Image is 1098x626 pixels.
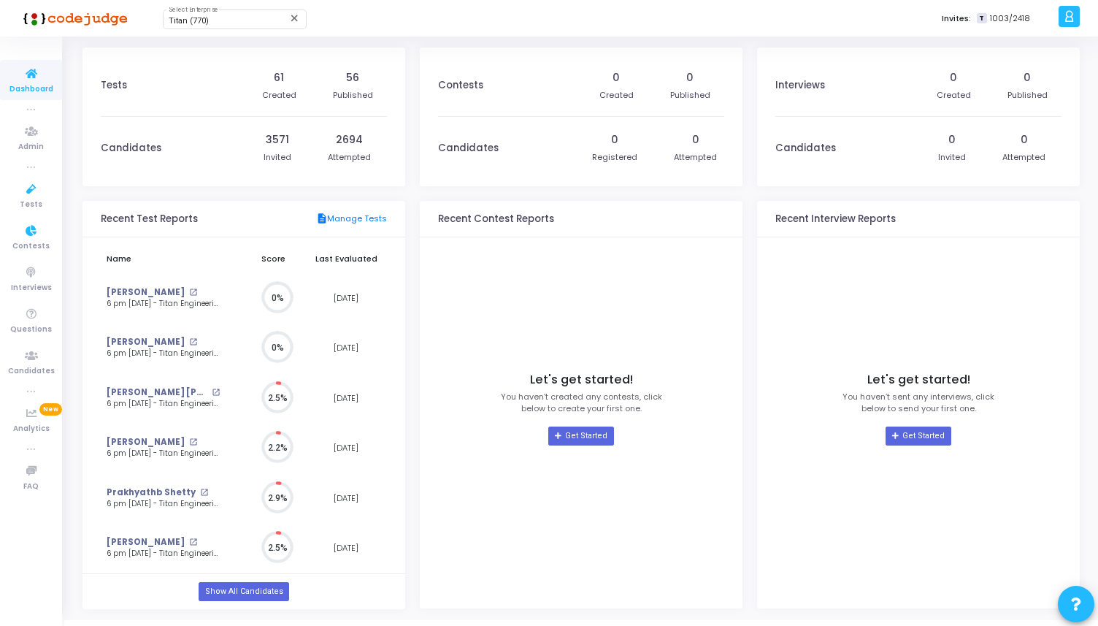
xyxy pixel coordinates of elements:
span: Analytics [13,423,50,435]
h4: Let's get started! [867,373,970,387]
td: [DATE] [305,373,387,424]
h3: Recent Contest Reports [438,213,554,225]
h3: Tests [101,80,127,91]
div: 61 [274,70,284,85]
div: 0 [692,132,699,148]
span: Dashboard [9,83,53,96]
div: Attempted [674,151,717,164]
td: [DATE] [305,423,387,473]
div: Invited [938,151,966,164]
div: Attempted [328,151,371,164]
span: 1003/2418 [990,12,1030,25]
span: Admin [18,141,44,153]
a: [PERSON_NAME] [107,536,185,549]
td: [DATE] [305,523,387,573]
h3: Candidates [101,142,161,154]
a: [PERSON_NAME] [107,286,185,299]
div: 6 pm [DATE] - Titan Engineering Intern 2026 [107,448,220,459]
div: 0 [1021,132,1028,148]
span: New [39,403,62,416]
a: Prakhyathb Shetty [107,486,196,499]
div: 0 [611,132,618,148]
span: Contests [12,240,50,253]
div: Invited [264,151,291,164]
img: logo [18,4,128,33]
div: Attempted [1002,151,1045,164]
span: Tests [20,199,42,211]
mat-icon: open_in_new [189,338,197,346]
div: 6 pm [DATE] - Titan Engineering Intern 2026 [107,549,220,560]
a: [PERSON_NAME] [107,436,185,448]
h3: Interviews [775,80,825,91]
p: You haven’t created any contests, click below to create your first one. [501,391,662,415]
h3: Candidates [775,142,836,154]
a: Get Started [886,427,951,446]
p: You haven’t sent any interviews, click below to send your first one. [842,391,994,415]
div: Created [937,89,971,102]
th: Score [242,245,305,273]
a: Get Started [548,427,613,446]
span: FAQ [23,481,39,493]
label: Invites: [942,12,971,25]
div: Registered [592,151,637,164]
div: 0 [948,132,956,148]
div: Published [333,89,373,102]
mat-icon: open_in_new [189,289,197,297]
h3: Candidates [438,142,499,154]
div: 6 pm [DATE] - Titan Engineering Intern 2026 [107,399,220,410]
td: [DATE] [305,323,387,373]
div: 6 pm [DATE] - Titan Engineering Intern 2026 [107,348,220,359]
div: 56 [346,70,359,85]
mat-icon: open_in_new [212,389,220,397]
span: Questions [10,324,52,336]
h4: Let's get started! [530,373,633,387]
span: T [977,13,986,24]
h3: Contests [438,80,483,91]
div: Created [262,89,296,102]
div: 6 pm [DATE] - Titan Engineering Intern 2026 [107,499,220,510]
a: [PERSON_NAME] [PERSON_NAME] [107,386,208,399]
div: Created [599,89,634,102]
mat-icon: open_in_new [189,438,197,446]
th: Last Evaluated [305,245,387,273]
div: 0 [613,70,620,85]
div: 6 pm [DATE] - Titan Engineering Intern 2026 [107,299,220,310]
span: Candidates [8,365,55,378]
div: Published [670,89,710,102]
th: Name [101,245,242,273]
mat-icon: description [316,213,327,226]
div: Published [1007,89,1048,102]
a: [PERSON_NAME] [107,336,185,348]
a: Show All Candidates [199,582,288,601]
a: Manage Tests [316,213,387,226]
h3: Recent Interview Reports [775,213,896,225]
span: Titan (770) [169,16,209,26]
div: 2694 [336,132,363,148]
span: Interviews [11,282,52,294]
div: 0 [950,70,957,85]
h3: Recent Test Reports [101,213,198,225]
mat-icon: Clear [289,12,301,24]
mat-icon: open_in_new [200,489,208,497]
td: [DATE] [305,473,387,524]
div: 0 [1024,70,1031,85]
mat-icon: open_in_new [189,538,197,546]
div: 3571 [266,132,289,148]
div: 0 [686,70,694,85]
td: [DATE] [305,273,387,324]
